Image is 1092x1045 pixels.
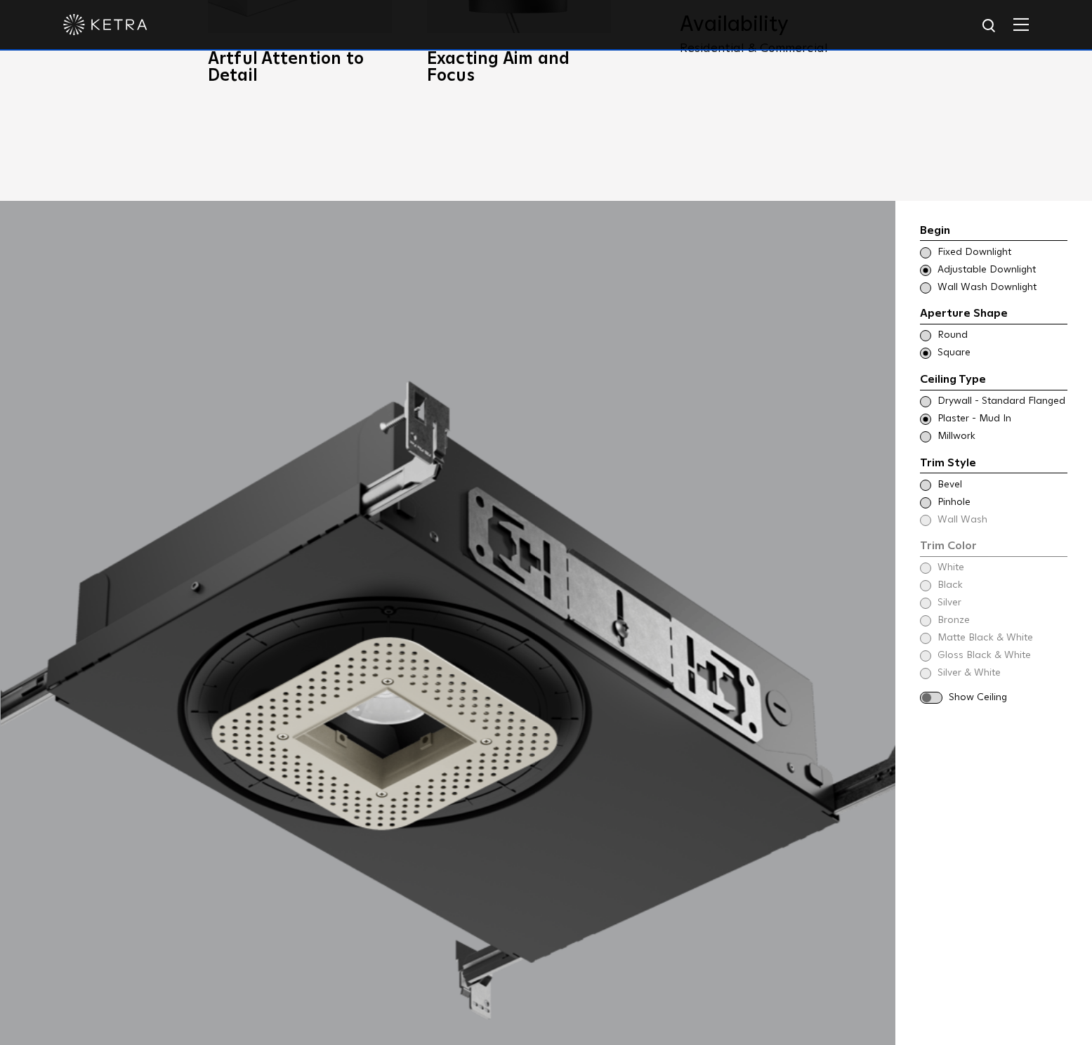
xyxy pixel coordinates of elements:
span: Millwork [938,430,1066,444]
div: Begin [920,222,1067,242]
div: Ceiling Type [920,371,1067,390]
span: Bevel [938,478,1066,492]
span: Show Ceiling [949,691,1067,705]
span: Drywall - Standard Flanged [938,395,1066,409]
img: search icon [981,18,999,35]
span: Wall Wash Downlight [938,281,1066,295]
span: Plaster - Mud In [938,412,1066,426]
div: Trim Style [920,454,1067,474]
span: Square [938,346,1066,360]
h3: Exacting Aim and Focus [427,51,611,84]
span: Round [938,329,1066,343]
span: Adjustable Downlight [938,263,1066,277]
img: Hamburger%20Nav.svg [1013,18,1029,31]
span: Pinhole [938,496,1066,510]
div: Aperture Shape [920,305,1067,324]
span: Fixed Downlight [938,246,1066,260]
img: ketra-logo-2019-white [63,14,147,35]
h3: Artful Attention to Detail [208,51,392,84]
